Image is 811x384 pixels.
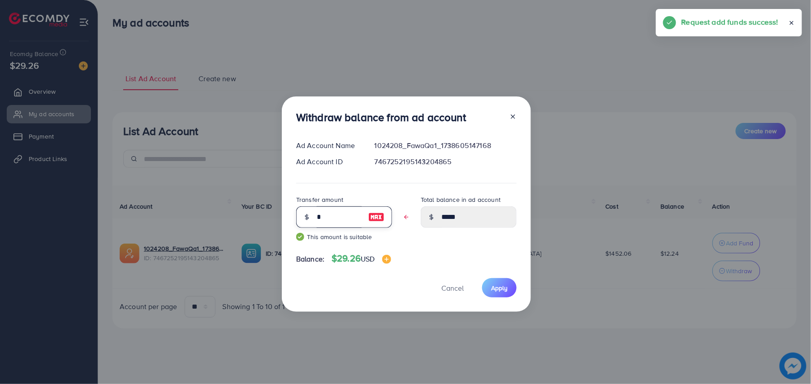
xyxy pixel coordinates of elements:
div: 1024208_FawaQa1_1738605147168 [367,140,524,151]
h5: Request add funds success! [682,16,778,28]
div: Ad Account Name [289,140,367,151]
img: image [368,212,384,223]
span: USD [361,254,375,264]
span: Balance: [296,254,324,264]
button: Apply [482,278,517,297]
small: This amount is suitable [296,232,392,241]
div: 7467252195143204865 [367,157,524,167]
img: guide [296,233,304,241]
span: Cancel [441,283,464,293]
label: Total balance in ad account [421,195,500,204]
div: Ad Account ID [289,157,367,167]
label: Transfer amount [296,195,343,204]
button: Cancel [430,278,475,297]
span: Apply [491,284,508,292]
h3: Withdraw balance from ad account [296,111,466,124]
h4: $29.26 [332,253,391,264]
img: image [382,255,391,264]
